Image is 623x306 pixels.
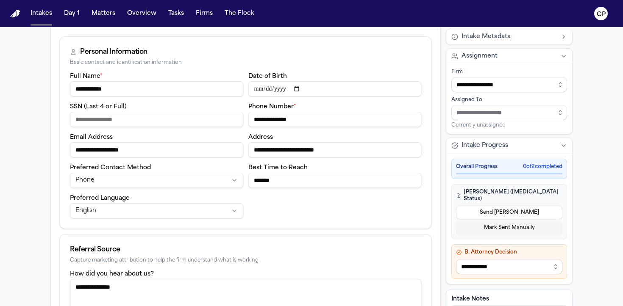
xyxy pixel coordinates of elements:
button: The Flock [221,6,258,21]
div: Firm [451,69,567,75]
div: Assigned To [451,96,567,103]
label: Full Name [70,73,103,80]
div: Basic contact and identification information [70,60,421,66]
button: Send [PERSON_NAME] [456,206,562,219]
div: Personal Information [80,47,147,57]
label: SSN (Last 4 or Full) [70,104,127,110]
label: Preferred Contact Method [70,165,151,171]
input: SSN [70,112,243,127]
div: Capture marketing attribution to help the firm understand what is working [70,257,421,264]
img: Finch Logo [10,10,20,18]
div: Referral Source [70,245,421,255]
span: Intake Metadata [462,33,511,41]
label: Address [248,134,273,141]
span: Assignment [462,52,498,61]
label: Preferred Language [70,195,130,201]
input: Select firm [451,77,567,92]
span: 0 of 2 completed [523,163,562,170]
label: Date of Birth [248,73,287,80]
label: Phone Number [248,104,296,110]
input: Phone number [248,112,422,127]
button: Mark Sent Manually [456,221,562,234]
button: Firms [192,6,216,21]
label: How did you hear about us? [70,271,154,277]
span: Overall Progress [456,163,498,170]
input: Assign to staff member [451,105,567,120]
label: Intake Notes [451,295,567,303]
input: Date of birth [248,81,422,96]
button: Matters [88,6,119,21]
h4: [PERSON_NAME] ([MEDICAL_DATA] Status) [456,189,562,202]
label: Email Address [70,134,113,141]
button: Day 1 [61,6,83,21]
input: Email address [70,142,243,157]
button: Intake Progress [446,138,572,153]
label: Best Time to Reach [248,165,308,171]
span: Intake Progress [462,141,508,150]
button: Tasks [165,6,187,21]
button: Intake Metadata [446,29,572,44]
button: Assignment [446,49,572,64]
a: Home [10,10,20,18]
button: Overview [124,6,160,21]
input: Best time to reach [248,173,422,188]
input: Full name [70,81,243,96]
input: Address [248,142,422,157]
span: Currently unassigned [451,122,506,129]
button: Intakes [27,6,56,21]
h4: B. Attorney Decision [456,249,562,256]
